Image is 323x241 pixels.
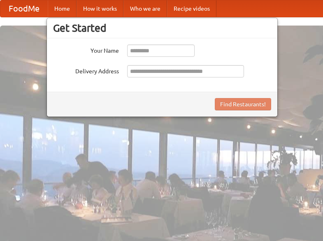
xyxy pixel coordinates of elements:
[53,44,119,55] label: Your Name
[0,0,48,17] a: FoodMe
[123,0,167,17] a: Who we are
[215,98,271,110] button: Find Restaurants!
[53,22,271,34] h3: Get Started
[48,0,77,17] a: Home
[53,65,119,75] label: Delivery Address
[167,0,216,17] a: Recipe videos
[77,0,123,17] a: How it works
